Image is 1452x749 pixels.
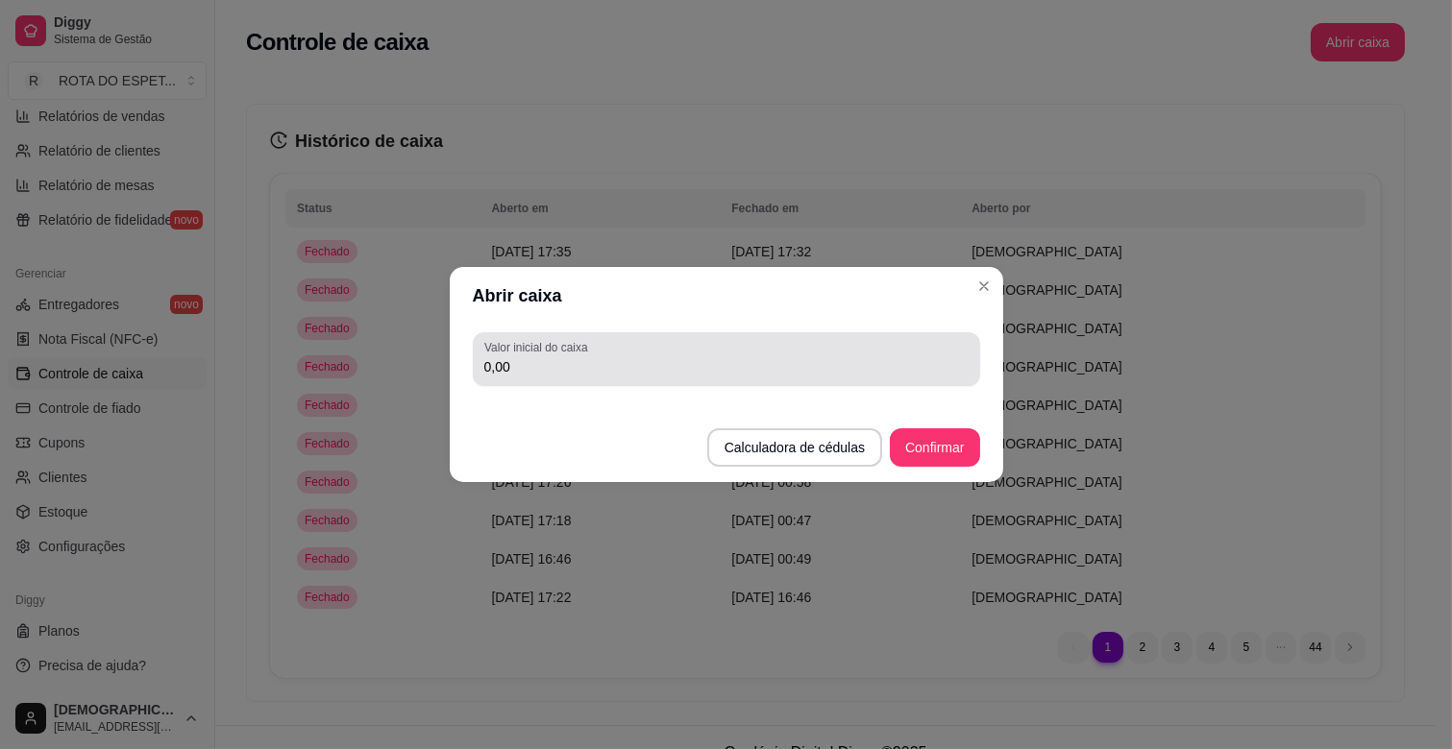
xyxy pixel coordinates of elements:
label: Valor inicial do caixa [484,339,594,355]
button: Confirmar [890,428,979,467]
input: Valor inicial do caixa [484,357,969,376]
button: Calculadora de cédulas [707,428,882,467]
header: Abrir caixa [450,267,1003,325]
button: Close [969,271,999,302]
